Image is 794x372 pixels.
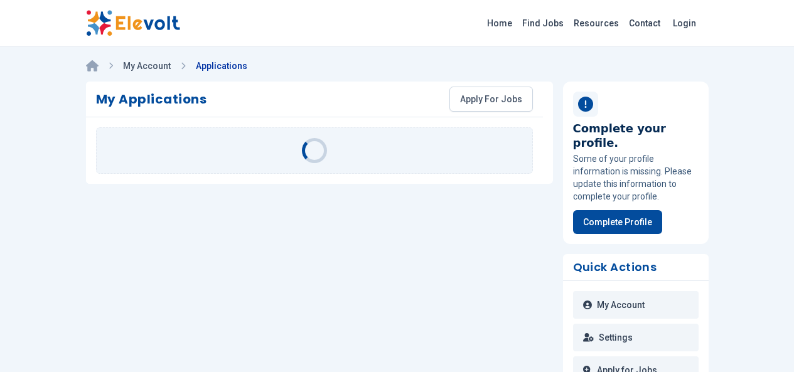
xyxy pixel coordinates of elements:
[573,210,662,234] a: Complete Profile
[449,87,533,112] a: Apply For Jobs
[96,90,207,108] h2: My Applications
[573,122,699,150] h6: Complete your profile.
[86,10,180,36] img: Elevolt
[573,324,699,351] a: Settings
[482,13,517,33] a: Home
[517,13,569,33] a: Find Jobs
[302,138,327,163] div: Loading...
[573,262,699,273] h3: Quick Actions
[569,13,624,33] a: Resources
[123,61,171,71] a: My Account
[665,11,704,36] a: Login
[196,61,247,71] a: Applications
[573,291,699,319] a: My Account
[624,13,665,33] a: Contact
[573,152,699,203] p: Some of your profile information is missing. Please update this information to complete your prof...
